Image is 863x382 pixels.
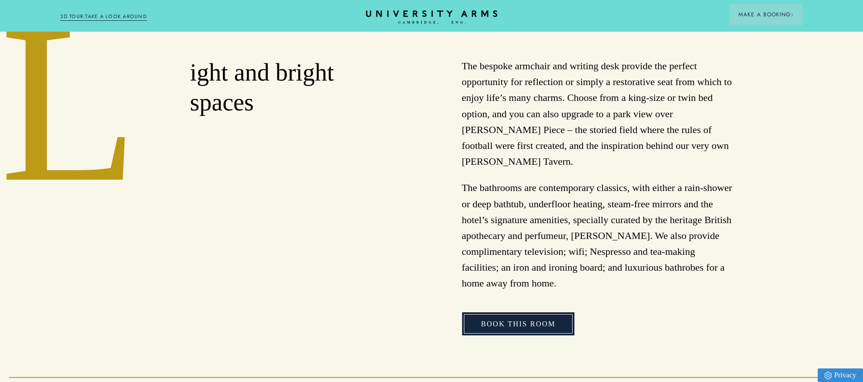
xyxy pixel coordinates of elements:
a: Privacy [818,368,863,382]
span: Make a Booking [738,10,794,19]
img: Privacy [824,372,832,379]
a: Home [366,10,497,24]
p: The bathrooms are contemporary classics, with either a rain-shower or deep bathtub, underfloor he... [462,180,733,291]
p: The bespoke armchair and writing desk provide the perfect opportunity for reflection or simply a ... [462,58,733,169]
a: 3D TOUR:TAKE A LOOK AROUND [60,13,147,21]
img: Arrow icon [791,13,794,16]
button: Make a BookingArrow icon [729,4,803,25]
h2: ight and bright spaces [190,58,401,118]
a: Book This Room [462,312,575,336]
